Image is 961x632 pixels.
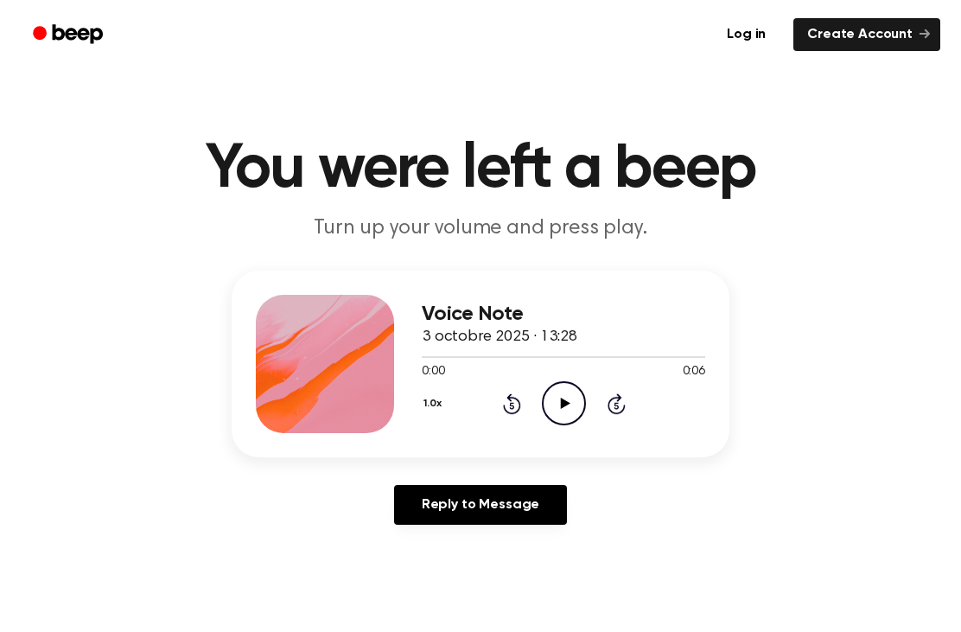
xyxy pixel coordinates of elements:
[394,485,567,525] a: Reply to Message
[422,303,705,326] h3: Voice Note
[422,329,576,345] span: 3 octobre 2025 · 13:28
[422,363,444,381] span: 0:00
[793,18,940,51] a: Create Account
[422,389,448,418] button: 1.0x
[683,363,705,381] span: 0:06
[149,214,812,243] p: Turn up your volume and press play.
[710,15,783,54] a: Log in
[38,138,923,201] h1: You were left a beep
[21,18,118,52] a: Beep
